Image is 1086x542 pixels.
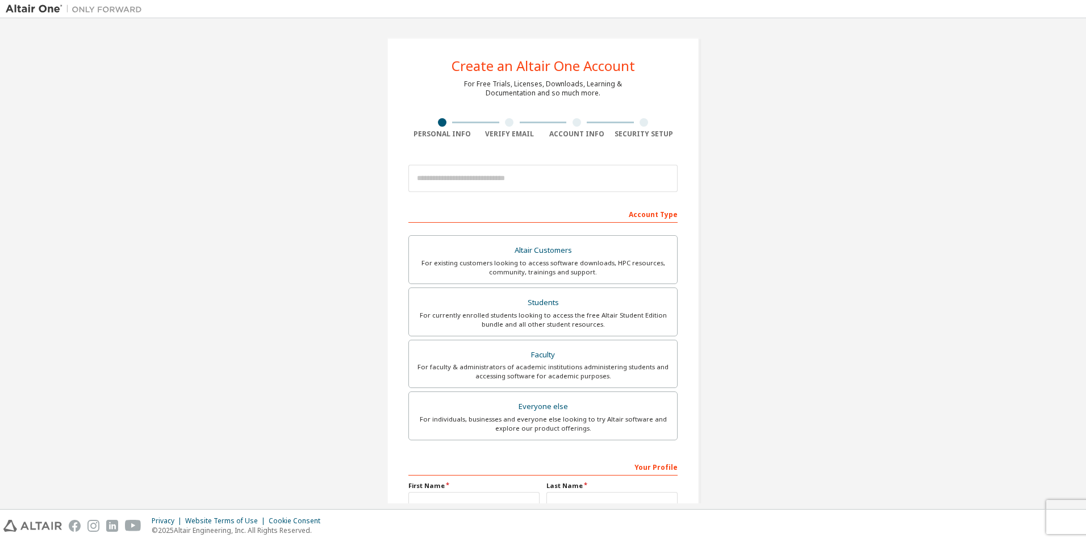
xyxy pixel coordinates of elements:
img: youtube.svg [125,520,141,532]
img: altair_logo.svg [3,520,62,532]
div: Faculty [416,347,670,363]
div: For Free Trials, Licenses, Downloads, Learning & Documentation and so much more. [464,80,622,98]
div: Create an Altair One Account [452,59,635,73]
div: Account Type [408,205,678,223]
p: © 2025 Altair Engineering, Inc. All Rights Reserved. [152,526,327,535]
div: Privacy [152,516,185,526]
div: Account Info [543,130,611,139]
div: Verify Email [476,130,544,139]
div: Personal Info [408,130,476,139]
div: Altair Customers [416,243,670,259]
div: Your Profile [408,457,678,476]
label: Last Name [546,481,678,490]
label: First Name [408,481,540,490]
div: Students [416,295,670,311]
img: linkedin.svg [106,520,118,532]
img: instagram.svg [87,520,99,532]
img: facebook.svg [69,520,81,532]
div: For existing customers looking to access software downloads, HPC resources, community, trainings ... [416,259,670,277]
img: Altair One [6,3,148,15]
div: For faculty & administrators of academic institutions administering students and accessing softwa... [416,362,670,381]
div: Cookie Consent [269,516,327,526]
div: Website Terms of Use [185,516,269,526]
div: For currently enrolled students looking to access the free Altair Student Edition bundle and all ... [416,311,670,329]
div: Everyone else [416,399,670,415]
div: For individuals, businesses and everyone else looking to try Altair software and explore our prod... [416,415,670,433]
div: Security Setup [611,130,678,139]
